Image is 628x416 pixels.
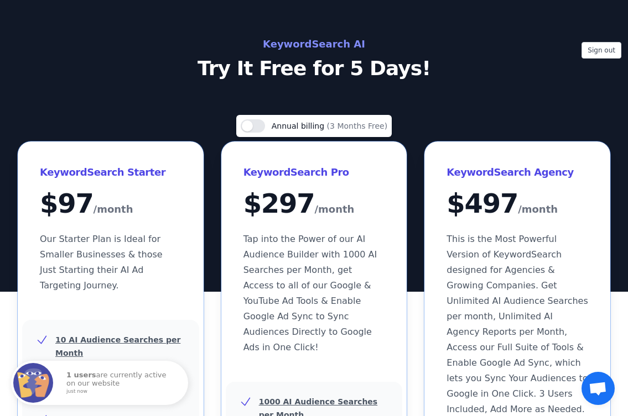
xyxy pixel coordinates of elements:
[66,371,177,394] p: are currently active on our website
[40,234,163,291] span: Our Starter Plan is Ideal for Smaller Businesses & those Just Starting their AI Ad Targeting Jour...
[94,201,133,218] span: /month
[272,122,327,130] span: Annual billing
[327,122,388,130] span: (3 Months Free)
[40,190,181,218] div: $ 97
[243,164,385,181] h3: KeywordSearch Pro
[55,335,180,357] u: 10 AI Audience Searches per Month
[582,42,621,59] button: Sign out
[582,372,615,405] a: Open chat
[243,234,377,352] span: Tap into the Power of our AI Audience Builder with 1000 AI Searches per Month, get Access to all ...
[447,190,588,218] div: $ 497
[314,201,354,218] span: /month
[447,234,588,414] span: This is the Most Powerful Version of KeywordSearch designed for Agencies & Growing Companies. Get...
[66,389,174,394] small: just now
[40,164,181,181] h3: KeywordSearch Starter
[243,190,385,218] div: $ 297
[518,201,558,218] span: /month
[13,363,53,403] img: Fomo
[66,371,96,379] strong: 1 users
[447,164,588,181] h3: KeywordSearch Agency
[66,57,562,80] p: Try It Free for 5 Days!
[66,35,562,53] h2: KeywordSearch AI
